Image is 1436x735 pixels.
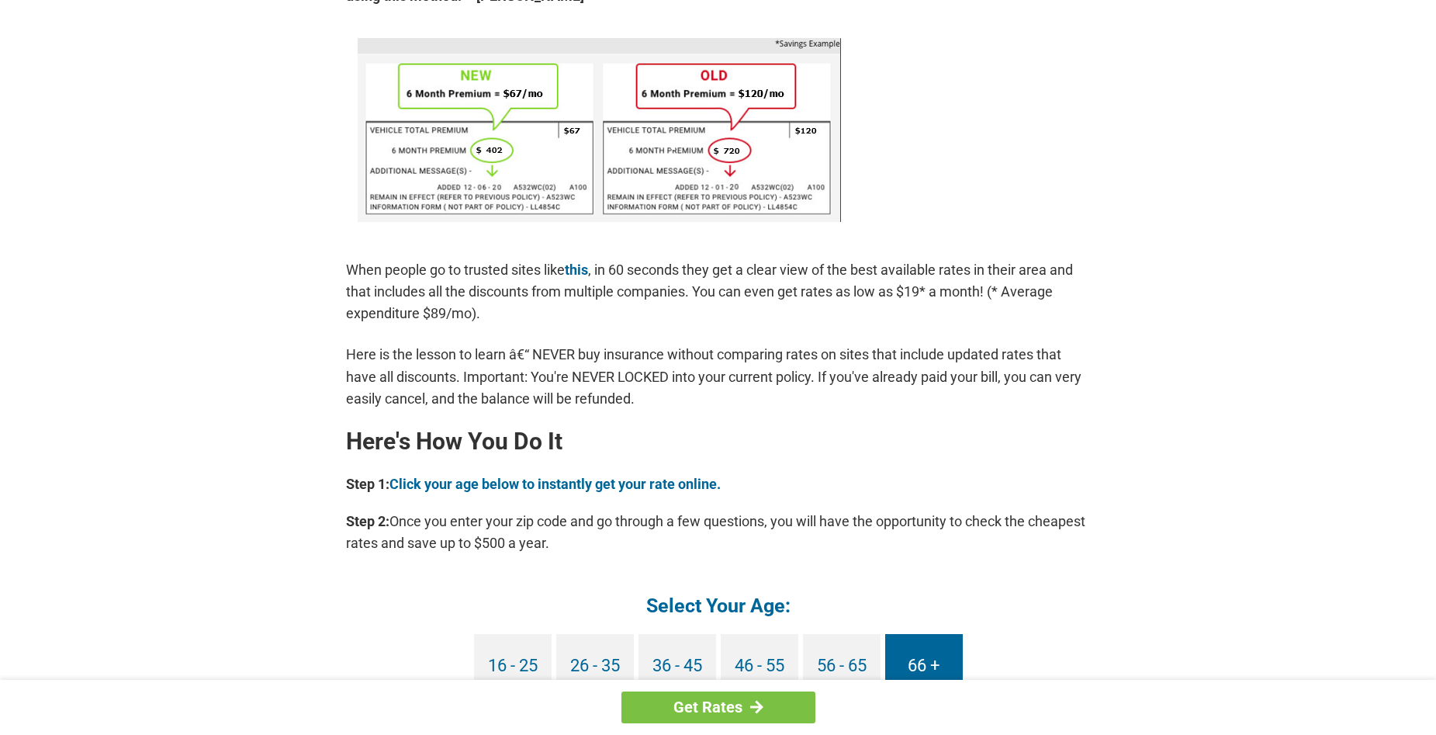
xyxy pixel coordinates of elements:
[638,634,716,699] a: 36 - 45
[346,429,1091,454] h2: Here's How You Do It
[358,38,841,222] img: savings
[565,262,588,278] a: this
[474,634,552,699] a: 16 - 25
[621,692,815,723] a: Get Rates
[885,634,963,699] a: 66 +
[803,634,881,699] a: 56 - 65
[346,259,1091,324] p: When people go to trusted sites like , in 60 seconds they get a clear view of the best available ...
[721,634,798,699] a: 46 - 55
[346,344,1091,409] p: Here is the lesson to learn â€“ NEVER buy insurance without comparing rates on sites that include...
[346,593,1091,619] h4: Select Your Age:
[556,634,634,699] a: 26 - 35
[389,476,721,492] a: Click your age below to instantly get your rate online.
[346,511,1091,554] p: Once you enter your zip code and go through a few questions, you will have the opportunity to che...
[346,476,389,492] b: Step 1:
[346,513,389,529] b: Step 2:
